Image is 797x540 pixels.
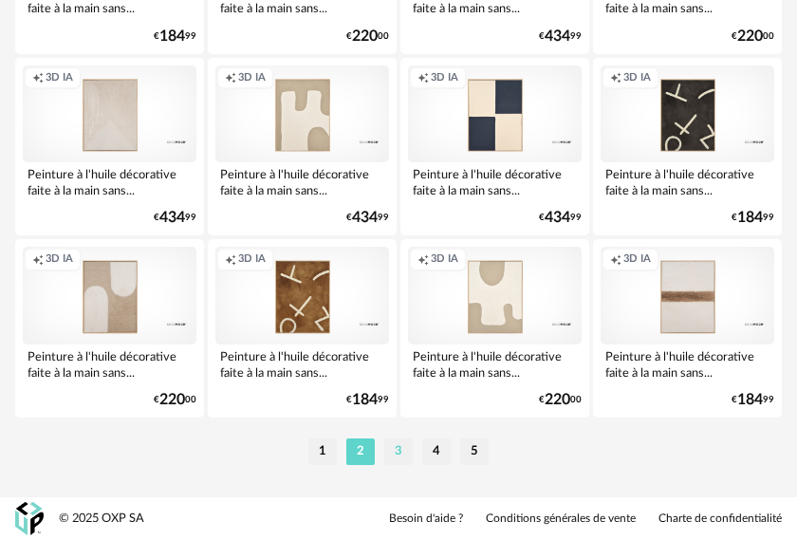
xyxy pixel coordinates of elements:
[159,30,185,43] span: 184
[208,58,397,236] a: Creation icon 3D IA Peinture à l'huile décorative faite à la main sans... €43499
[154,394,196,406] div: € 00
[154,30,196,43] div: € 99
[737,394,763,406] span: 184
[384,438,413,465] li: 3
[601,344,774,382] div: Peinture à l'huile décorative faite à la main sans...
[346,212,389,224] div: € 99
[215,162,389,200] div: Peinture à l'huile décorative faite à la main sans...
[545,212,570,224] span: 434
[23,344,196,382] div: Peinture à l'huile décorative faite à la main sans...
[208,239,397,418] a: Creation icon 3D IA Peinture à l'huile décorative faite à la main sans... €18499
[658,512,782,527] a: Charte de confidentialité
[352,212,378,224] span: 434
[389,512,463,527] a: Besoin d'aide ?
[23,162,196,200] div: Peinture à l'huile décorative faite à la main sans...
[417,252,429,267] span: Creation icon
[346,394,389,406] div: € 99
[46,252,73,267] span: 3D IA
[460,438,489,465] li: 5
[593,58,782,236] a: Creation icon 3D IA Peinture à l'huile décorative faite à la main sans... €18499
[486,512,636,527] a: Conditions générales de vente
[225,71,236,85] span: Creation icon
[15,239,204,418] a: Creation icon 3D IA Peinture à l'huile décorative faite à la main sans... €22000
[539,212,582,224] div: € 99
[59,511,144,527] div: © 2025 OXP SA
[352,394,378,406] span: 184
[408,162,582,200] div: Peinture à l'huile décorative faite à la main sans...
[422,438,451,465] li: 4
[623,71,651,85] span: 3D IA
[400,239,589,418] a: Creation icon 3D IA Peinture à l'huile décorative faite à la main sans... €22000
[623,252,651,267] span: 3D IA
[545,30,570,43] span: 434
[352,30,378,43] span: 220
[346,30,389,43] div: € 00
[545,394,570,406] span: 220
[737,30,763,43] span: 220
[732,30,774,43] div: € 00
[610,252,621,267] span: Creation icon
[238,252,266,267] span: 3D IA
[346,438,375,465] li: 2
[737,212,763,224] span: 184
[159,394,185,406] span: 220
[610,71,621,85] span: Creation icon
[32,252,44,267] span: Creation icon
[400,58,589,236] a: Creation icon 3D IA Peinture à l'huile décorative faite à la main sans... €43499
[539,30,582,43] div: € 99
[308,438,337,465] li: 1
[408,344,582,382] div: Peinture à l'huile décorative faite à la main sans...
[539,394,582,406] div: € 00
[238,71,266,85] span: 3D IA
[159,212,185,224] span: 434
[593,239,782,418] a: Creation icon 3D IA Peinture à l'huile décorative faite à la main sans... €18499
[46,71,73,85] span: 3D IA
[417,71,429,85] span: Creation icon
[154,212,196,224] div: € 99
[431,71,458,85] span: 3D IA
[32,71,44,85] span: Creation icon
[225,252,236,267] span: Creation icon
[215,344,389,382] div: Peinture à l'huile décorative faite à la main sans...
[732,394,774,406] div: € 99
[431,252,458,267] span: 3D IA
[15,502,44,535] img: OXP
[601,162,774,200] div: Peinture à l'huile décorative faite à la main sans...
[15,58,204,236] a: Creation icon 3D IA Peinture à l'huile décorative faite à la main sans... €43499
[732,212,774,224] div: € 99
